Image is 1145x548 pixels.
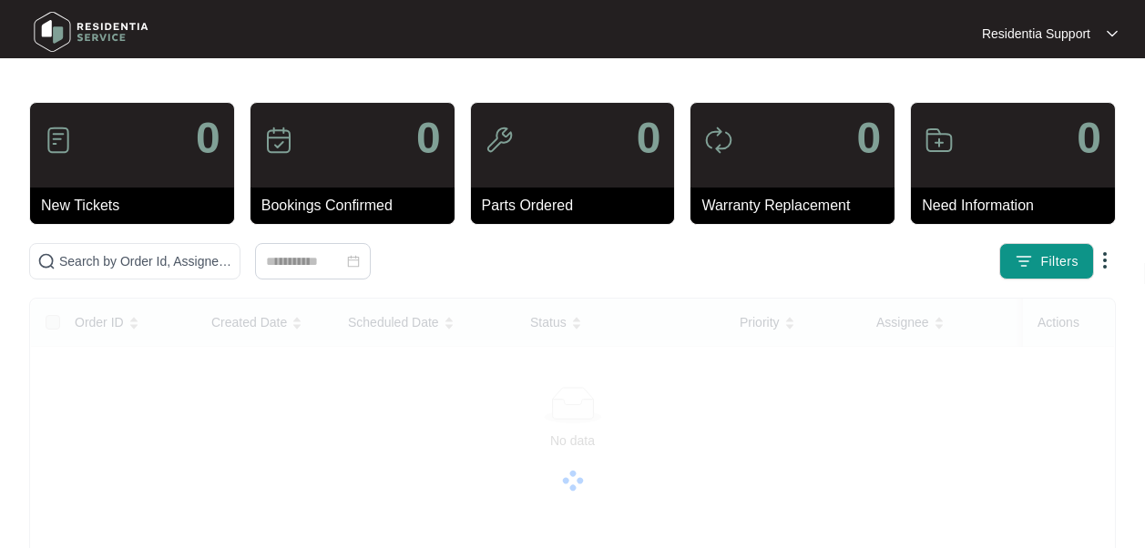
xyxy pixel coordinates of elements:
p: Parts Ordered [482,195,675,217]
p: 0 [196,117,220,160]
button: filter iconFilters [999,243,1094,279]
img: residentia service logo [27,5,155,59]
img: icon [44,126,73,155]
img: search-icon [37,252,56,270]
p: Residentia Support [982,25,1090,43]
p: Warranty Replacement [701,195,895,217]
img: dropdown arrow [1107,29,1118,38]
p: 0 [416,117,441,160]
img: icon [485,126,514,155]
img: dropdown arrow [1094,249,1116,271]
p: Bookings Confirmed [261,195,455,217]
p: 0 [856,117,881,160]
p: 0 [637,117,661,160]
img: icon [925,126,954,155]
input: Search by Order Id, Assignee Name, Customer Name, Brand and Model [59,251,232,271]
span: Filters [1040,252,1079,271]
img: icon [704,126,733,155]
p: New Tickets [41,195,234,217]
p: Need Information [922,195,1115,217]
img: filter icon [1015,252,1033,270]
p: 0 [1077,117,1101,160]
img: icon [264,126,293,155]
